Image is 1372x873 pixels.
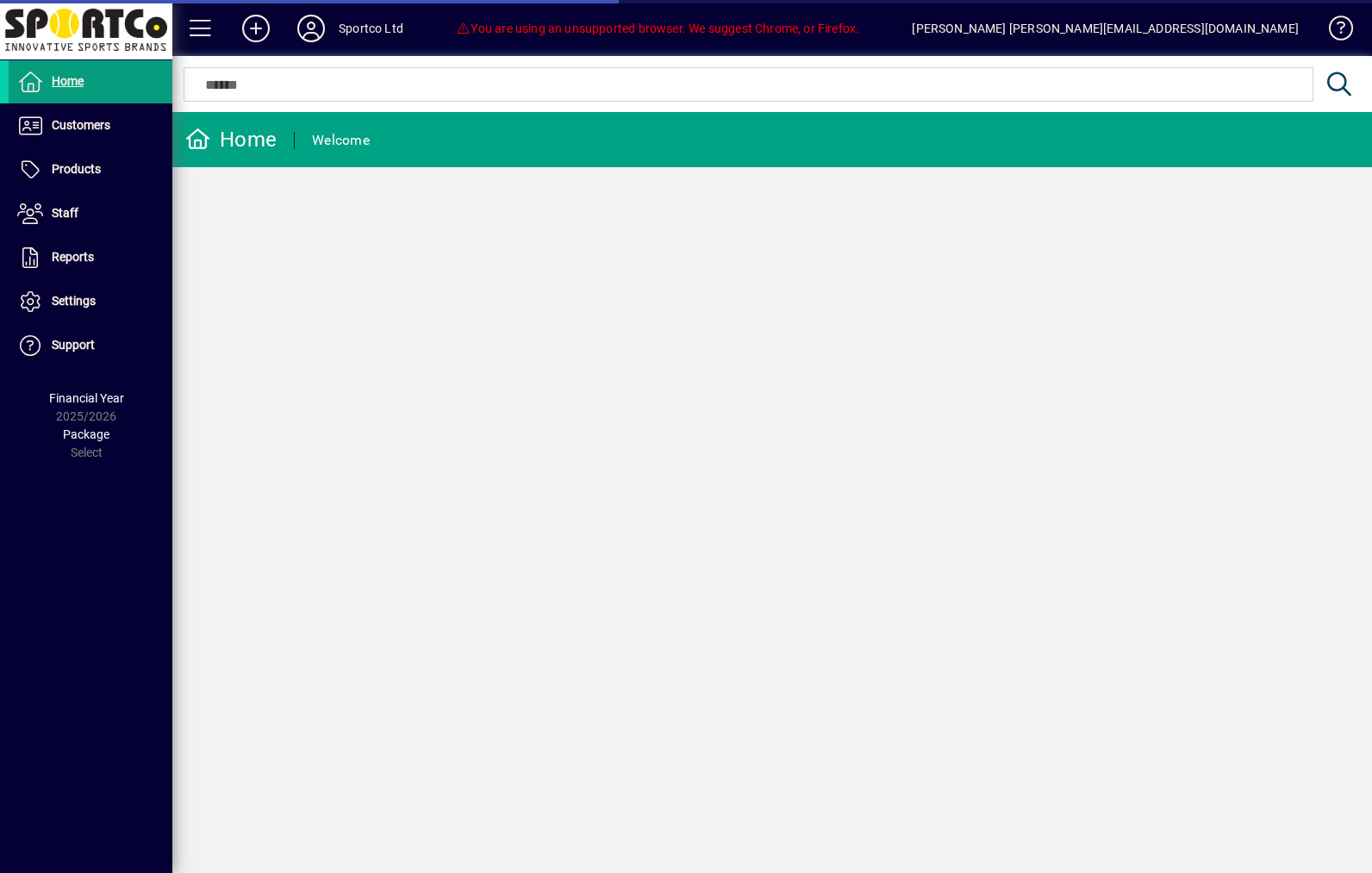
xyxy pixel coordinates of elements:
[52,206,78,220] span: Staff
[9,104,172,147] a: Customers
[52,118,110,132] span: Customers
[456,22,859,35] span: You are using an unsupported browser. We suggest Chrome, or Firefox.
[52,250,94,264] span: Reports
[52,162,101,176] span: Products
[49,391,124,405] span: Financial Year
[9,236,172,279] a: Reports
[339,15,403,42] div: Sportco Ltd
[9,280,172,323] a: Settings
[284,13,339,44] button: Profile
[9,148,172,191] a: Products
[228,13,284,44] button: Add
[52,294,96,308] span: Settings
[185,126,277,153] div: Home
[9,324,172,367] a: Support
[52,74,84,88] span: Home
[912,15,1299,42] div: [PERSON_NAME] [PERSON_NAME][EMAIL_ADDRESS][DOMAIN_NAME]
[63,427,109,441] span: Package
[1316,3,1350,59] a: Knowledge Base
[52,338,95,352] span: Support
[312,127,370,154] div: Welcome
[9,192,172,235] a: Staff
